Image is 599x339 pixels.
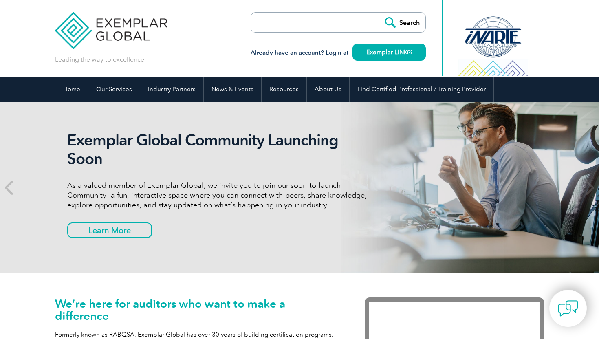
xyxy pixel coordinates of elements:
h3: Already have an account? Login at [251,48,426,58]
a: Home [55,77,88,102]
a: News & Events [204,77,261,102]
a: Resources [262,77,306,102]
a: Industry Partners [140,77,203,102]
p: As a valued member of Exemplar Global, we invite you to join our soon-to-launch Community—a fun, ... [67,181,373,210]
a: Exemplar LINK [352,44,426,61]
h2: Exemplar Global Community Launching Soon [67,131,373,168]
img: contact-chat.png [558,298,578,319]
input: Search [381,13,425,32]
a: Find Certified Professional / Training Provider [350,77,493,102]
a: Our Services [88,77,140,102]
a: About Us [307,77,349,102]
p: Leading the way to excellence [55,55,144,64]
h1: We’re here for auditors who want to make a difference [55,297,340,322]
img: open_square.png [407,50,412,54]
a: Learn More [67,222,152,238]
